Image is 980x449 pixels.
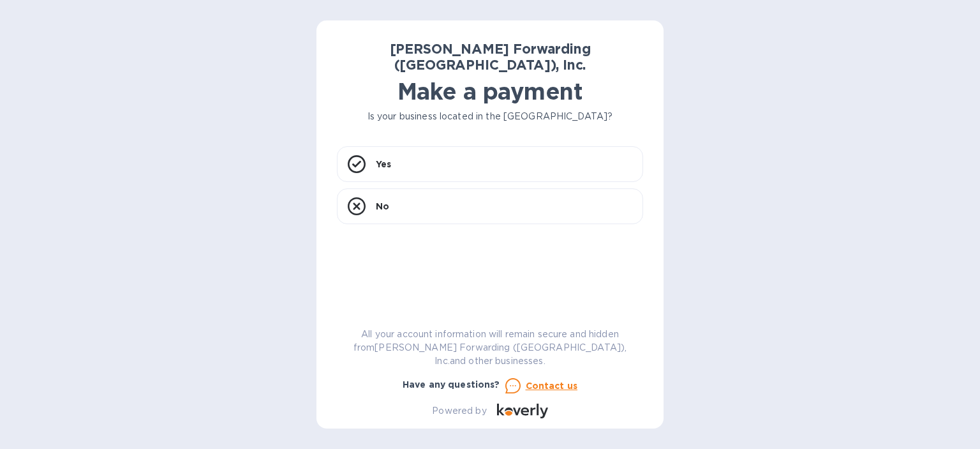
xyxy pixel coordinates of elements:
h1: Make a payment [337,78,643,105]
p: Is your business located in the [GEOGRAPHIC_DATA]? [337,110,643,123]
p: Powered by [432,404,486,418]
b: [PERSON_NAME] Forwarding ([GEOGRAPHIC_DATA]), Inc. [390,41,591,73]
b: Have any questions? [403,379,500,390]
u: Contact us [526,381,578,391]
p: No [376,200,389,213]
p: Yes [376,158,391,171]
p: All your account information will remain secure and hidden from [PERSON_NAME] Forwarding ([GEOGRA... [337,328,643,368]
